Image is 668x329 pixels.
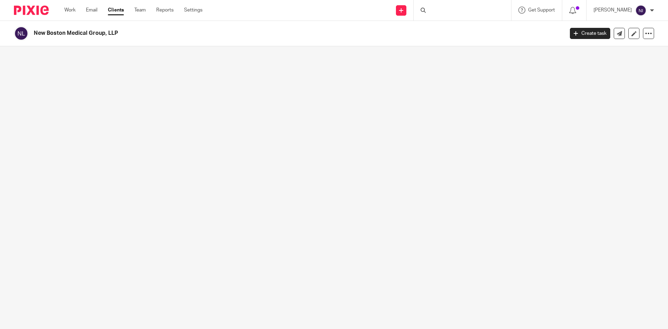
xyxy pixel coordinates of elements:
p: [PERSON_NAME] [594,7,632,14]
a: Team [134,7,146,14]
img: svg%3E [14,26,29,41]
a: Clients [108,7,124,14]
a: Create task [570,28,610,39]
a: Email [86,7,97,14]
a: Reports [156,7,174,14]
img: Pixie [14,6,49,15]
span: Get Support [528,8,555,13]
a: Work [64,7,75,14]
h2: New Boston Medical Group, LLP [34,30,454,37]
img: svg%3E [635,5,646,16]
a: Settings [184,7,202,14]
